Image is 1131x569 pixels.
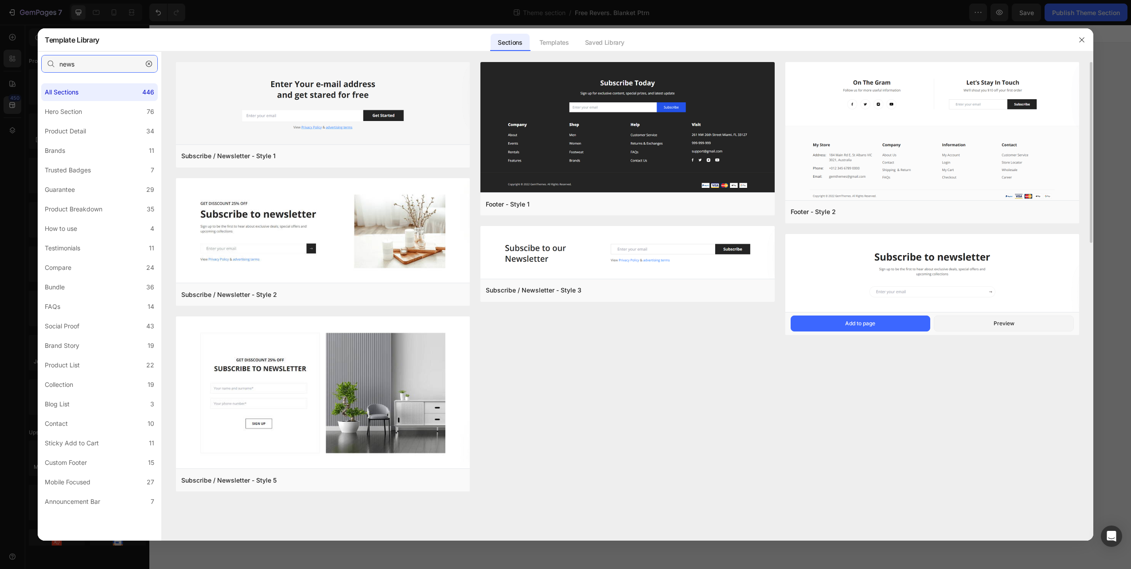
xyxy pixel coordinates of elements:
input: I knit [477,237,486,246]
div: How to use [45,223,77,234]
div: 43 [146,321,154,331]
img: sb2.png [176,178,470,284]
div: 15 [148,457,154,468]
div: 29 [146,184,154,195]
div: 76 [147,106,154,117]
div: 35 [147,204,154,214]
div: 19 [148,340,154,351]
div: 446 [142,87,154,97]
div: Subscribe / Newsletter - Style 2 [181,289,277,300]
p: Email Address [467,144,741,155]
img: sb5.png [176,316,470,470]
div: 11 [149,243,154,253]
img: sb1.png [176,62,470,146]
div: Contact [45,418,68,429]
p: We’ll send the pattern and an occasional note — unsubscribe anytime. [467,297,741,306]
div: Trusted Badges [45,165,91,175]
div: Open Intercom Messenger [1101,526,1122,547]
div: Add to page [845,320,875,327]
div: Preview [994,320,1014,327]
div: Bundle [45,282,65,292]
img: f2.png [785,62,1079,202]
div: 36 [146,282,154,292]
div: Testimonials [45,243,80,253]
p: Enjoy a free reversible stroller blanket pattern and a little inspiration to fuel your next project. [467,110,741,132]
div: Product Breakdown [45,204,102,214]
div: Mobile Focused [45,477,90,487]
div: 10 [148,418,154,429]
div: Brand Story [45,340,79,351]
input: I crochet [596,237,604,246]
span: I knit [486,236,567,247]
input: Name [466,201,741,224]
div: 14 [148,301,154,312]
button: Add to page [791,316,931,331]
div: 27 [147,477,154,487]
div: Subscribe / Newsletter - Style 5 [181,475,277,486]
img: f1.png [480,62,774,194]
div: Footer - Style 1 [486,199,530,210]
div: Brands [45,145,65,156]
div: 4 [150,223,154,234]
div: Announcement Bar [45,496,100,507]
img: gempages_579840771289514517-4ff018fb-59d3-4e2e-9541-8b52736aee0c.png [233,73,440,280]
h2: A Free Pattern Just for You [540,47,668,98]
div: Templates [532,34,576,51]
div: Blog List [45,399,70,409]
div: Saved Library [578,34,632,51]
img: sb3.png [480,226,774,280]
div: FAQs [45,301,60,312]
div: 7 [151,165,154,175]
div: 34 [146,126,154,136]
div: 19 [148,379,154,390]
div: 3 [150,399,154,409]
input: name@email.com [466,161,741,183]
h2: Template Library [45,28,99,51]
div: Collection [45,379,73,390]
div: Custom Footer [45,457,87,468]
div: Social Proof [45,321,79,331]
div: 7 [151,496,154,507]
div: Subscribe / Newsletter - Style 3 [486,285,581,296]
div: All Sections [45,87,78,97]
button: Get My Free Pattern [626,264,741,285]
div: Subscribe / Newsletter - Style 1 [181,151,276,161]
div: 24 [146,262,154,273]
div: Product Detail [45,126,86,136]
div: Get My Free Pattern [636,269,731,280]
input: E.g.: Black Friday, Sale, etc. [41,55,158,73]
div: 11 [149,438,154,448]
div: Name [466,189,741,201]
div: Guarantee [45,184,75,195]
button: Preview [934,316,1074,331]
div: Hero Section [45,106,82,117]
div: Footer - Style 2 [791,207,836,217]
div: Sticky Add to Cart [45,438,99,448]
div: 22 [146,360,154,370]
div: Sections [491,34,529,51]
span: I crochet [604,236,731,247]
div: Compare [45,262,71,273]
img: sb4.png [785,234,1079,314]
div: Product List [45,360,80,370]
div: 11 [149,145,154,156]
